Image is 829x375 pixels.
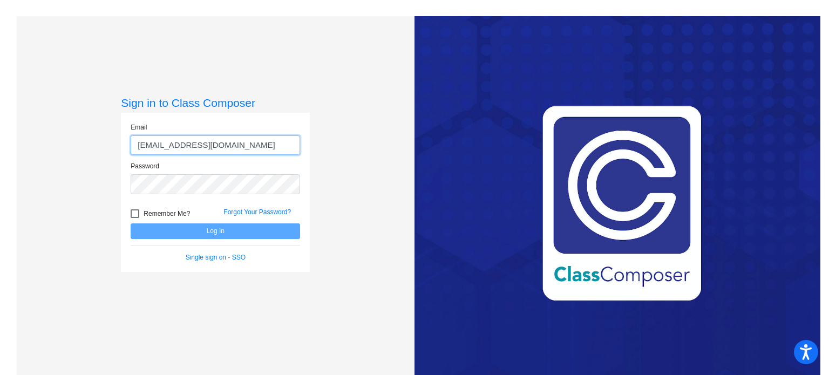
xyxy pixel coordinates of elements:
[121,96,310,110] h3: Sign in to Class Composer
[223,208,291,216] a: Forgot Your Password?
[131,223,300,239] button: Log In
[144,207,190,220] span: Remember Me?
[131,161,159,171] label: Password
[186,254,246,261] a: Single sign on - SSO
[131,122,147,132] label: Email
